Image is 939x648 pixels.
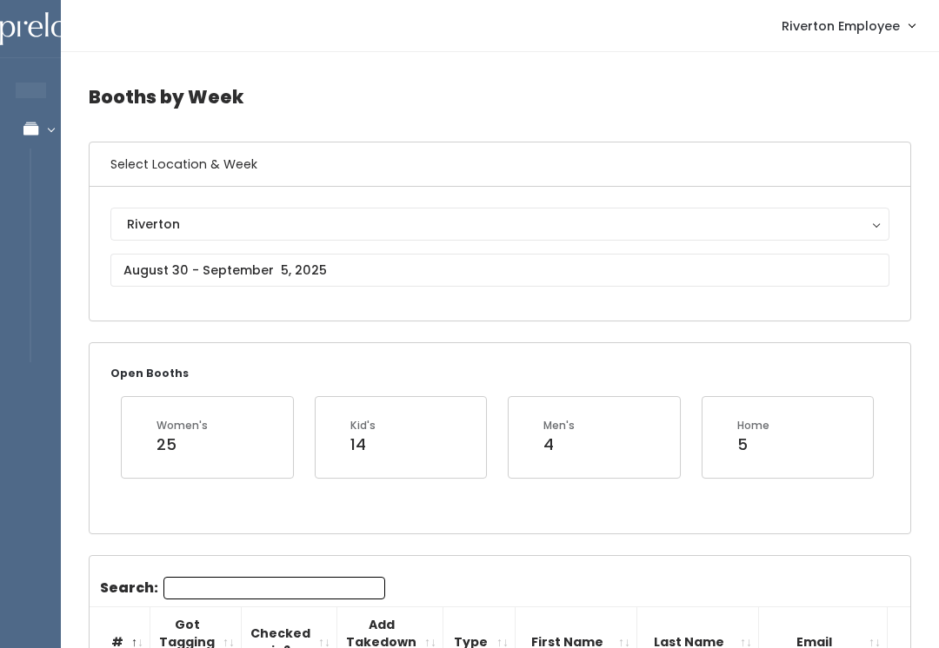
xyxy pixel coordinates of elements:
input: August 30 - September 5, 2025 [110,254,889,287]
a: Riverton Employee [764,7,932,44]
input: Search: [163,577,385,599]
small: Open Booths [110,366,189,380]
div: Riverton [127,215,873,234]
div: 14 [350,433,376,456]
div: 5 [737,433,769,456]
span: Riverton Employee [782,17,900,36]
button: Riverton [110,208,889,241]
h6: Select Location & Week [90,142,910,187]
div: Kid's [350,418,376,433]
label: Search: [100,577,385,599]
div: Women's [156,418,208,433]
h4: Booths by Week [89,73,911,121]
div: Men's [543,418,575,433]
div: Home [737,418,769,433]
div: 4 [543,433,575,456]
div: 25 [156,433,208,456]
